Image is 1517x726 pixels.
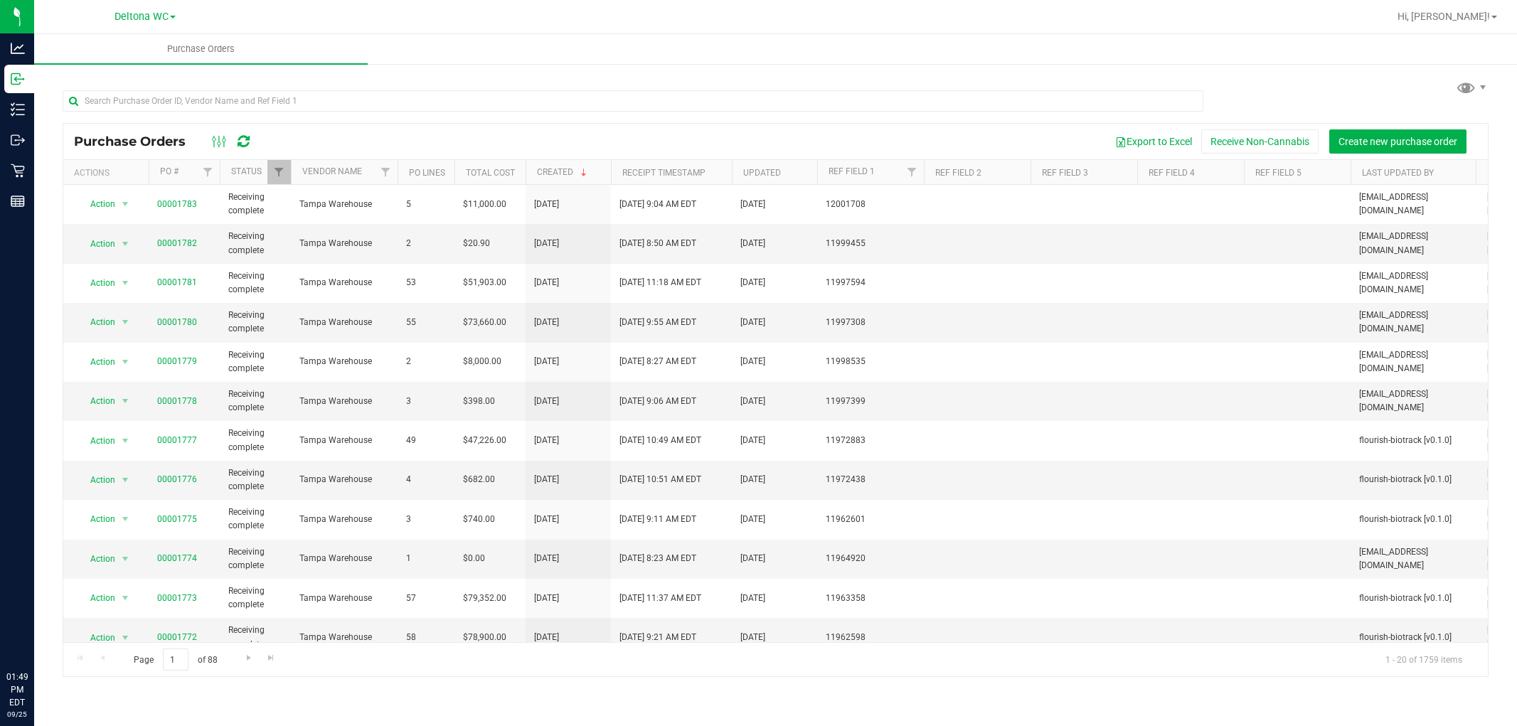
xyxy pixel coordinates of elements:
span: 5 [406,198,446,211]
span: Tampa Warehouse [299,395,389,408]
span: [DATE] [740,395,765,408]
a: Status [231,166,262,176]
span: Tampa Warehouse [299,513,389,526]
span: Action [78,312,116,332]
a: 00001775 [157,514,197,524]
a: Go to the next page [238,648,259,668]
span: 11998535 [826,355,915,368]
span: [DATE] 8:23 AM EDT [619,552,696,565]
span: [DATE] 11:18 AM EDT [619,276,701,289]
span: flourish-biotrack [v0.1.0] [1359,513,1470,526]
span: [DATE] [534,552,559,565]
span: Receiving complete [228,388,282,415]
button: Create new purchase order [1329,129,1467,154]
span: 11962601 [826,513,915,526]
span: Receiving complete [228,309,282,336]
span: [DATE] [534,198,559,211]
inline-svg: Inventory [11,102,25,117]
span: flourish-biotrack [v0.1.0] [1359,473,1470,486]
a: Ref Field 3 [1042,168,1088,178]
span: Purchase Orders [148,43,254,55]
span: 4 [406,473,446,486]
span: select [117,470,134,490]
span: [DATE] [740,237,765,250]
span: [EMAIL_ADDRESS][DOMAIN_NAME] [1359,191,1470,218]
a: Filter [900,160,924,184]
span: select [117,352,134,372]
inline-svg: Analytics [11,41,25,55]
inline-svg: Outbound [11,133,25,147]
span: select [117,234,134,254]
span: [EMAIL_ADDRESS][DOMAIN_NAME] [1359,388,1470,415]
span: Action [78,470,116,490]
span: [DATE] [534,395,559,408]
a: 00001783 [157,199,197,209]
span: select [117,509,134,529]
span: Action [78,509,116,529]
span: Receiving complete [228,191,282,218]
button: Export to Excel [1106,129,1201,154]
p: 09/25 [6,709,28,720]
span: Action [78,588,116,608]
span: Deltona WC [115,11,169,23]
span: Tampa Warehouse [299,316,389,329]
span: $20.90 [463,237,490,250]
a: Created [537,167,590,177]
a: 00001772 [157,632,197,642]
span: [DATE] [534,316,559,329]
span: [DATE] [740,434,765,447]
span: Receiving complete [228,624,282,651]
span: 11972438 [826,473,915,486]
a: Ref Field 1 [829,166,875,176]
span: $682.00 [463,473,495,486]
span: 49 [406,434,446,447]
span: [DATE] [740,473,765,486]
inline-svg: Reports [11,194,25,208]
span: 11963358 [826,592,915,605]
span: Tampa Warehouse [299,434,389,447]
span: Page of 88 [122,648,229,671]
span: Action [78,194,116,214]
input: Search Purchase Order ID, Vendor Name and Ref Field 1 [63,90,1203,112]
a: 00001782 [157,238,197,248]
a: Ref Field 4 [1149,168,1195,178]
span: [EMAIL_ADDRESS][DOMAIN_NAME] [1359,269,1470,297]
span: select [117,588,134,608]
a: 00001773 [157,593,197,603]
a: PO Lines [409,168,445,178]
a: Filter [267,160,291,184]
span: $740.00 [463,513,495,526]
span: flourish-biotrack [v0.1.0] [1359,434,1470,447]
span: [DATE] 9:04 AM EDT [619,198,696,211]
span: Receiving complete [228,269,282,297]
iframe: Resource center [14,612,57,655]
a: Ref Field 5 [1255,168,1302,178]
span: 11997308 [826,316,915,329]
span: 11999455 [826,237,915,250]
a: Last Updated By [1362,168,1434,178]
span: 58 [406,631,446,644]
span: Tampa Warehouse [299,355,389,368]
span: [DATE] 10:49 AM EDT [619,434,701,447]
span: Receiving complete [228,545,282,572]
span: [DATE] 8:50 AM EDT [619,237,696,250]
span: [EMAIL_ADDRESS][DOMAIN_NAME] [1359,309,1470,336]
span: Receiving complete [228,427,282,454]
span: [DATE] [740,316,765,329]
span: 11997594 [826,276,915,289]
span: select [117,431,134,451]
span: $73,660.00 [463,316,506,329]
span: Receiving complete [228,348,282,375]
span: Tampa Warehouse [299,592,389,605]
span: Hi, [PERSON_NAME]! [1398,11,1490,22]
span: 12001708 [826,198,915,211]
a: 00001777 [157,435,197,445]
span: [DATE] [534,434,559,447]
span: $47,226.00 [463,434,506,447]
span: Receiving complete [228,584,282,612]
span: 2 [406,355,446,368]
a: Receipt Timestamp [622,168,706,178]
span: $0.00 [463,552,485,565]
span: Receiving complete [228,230,282,257]
a: 00001776 [157,474,197,484]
